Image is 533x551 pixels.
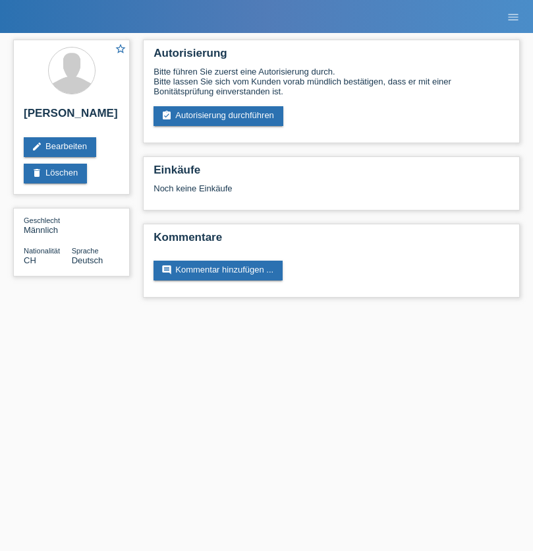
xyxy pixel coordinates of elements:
[32,141,42,152] i: edit
[154,164,509,183] h2: Einkäufe
[115,43,126,57] a: star_border
[161,110,172,121] i: assignment_turned_in
[507,11,520,24] i: menu
[72,247,99,255] span: Sprache
[154,231,509,251] h2: Kommentare
[72,255,103,265] span: Deutsch
[24,137,96,157] a: editBearbeiten
[500,13,526,20] a: menu
[24,107,119,127] h2: [PERSON_NAME]
[154,106,283,126] a: assignment_turned_inAutorisierung durchführen
[154,67,509,96] div: Bitte führen Sie zuerst eine Autorisierung durch. Bitte lassen Sie sich vom Kunden vorab mündlich...
[32,168,42,178] i: delete
[154,183,509,203] div: Noch keine Einkäufe
[24,216,60,224] span: Geschlecht
[154,47,509,67] h2: Autorisierung
[24,215,72,235] div: Männlich
[24,247,60,255] span: Nationalität
[24,164,87,183] a: deleteLöschen
[154,261,283,280] a: commentKommentar hinzufügen ...
[161,265,172,275] i: comment
[24,255,36,265] span: Schweiz
[115,43,126,55] i: star_border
